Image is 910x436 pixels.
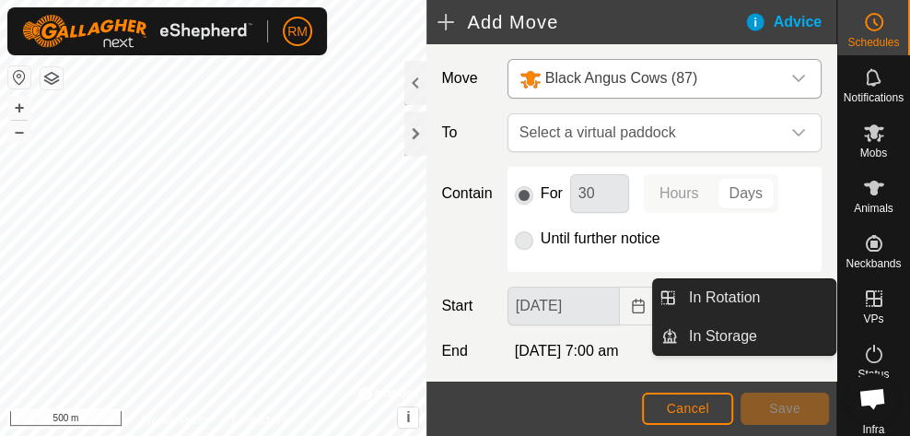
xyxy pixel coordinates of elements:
span: Cancel [666,401,709,416]
span: Infra [862,424,884,435]
span: Status [857,369,889,380]
span: Neckbands [846,258,901,269]
span: Black Angus Cows [512,60,780,98]
a: In Storage [678,318,835,355]
span: Save [769,401,800,416]
label: End [434,340,499,362]
button: + [8,97,30,119]
span: Schedules [847,37,899,48]
a: Contact Us [231,412,286,429]
a: In Rotation [678,279,835,316]
button: Cancel [642,393,733,425]
span: In Rotation [689,287,760,309]
li: In Storage [653,318,835,355]
button: i [398,407,418,428]
span: Mobs [860,147,887,159]
button: Save [741,393,829,425]
span: Animals [854,203,893,214]
div: dropdown trigger [780,114,817,151]
span: Notifications [844,92,904,103]
label: For [541,186,563,201]
button: – [8,121,30,143]
label: Move [434,59,499,99]
label: Until further notice [541,231,660,246]
img: Gallagher Logo [22,15,252,48]
label: Start [434,295,499,317]
button: Map Layers [41,67,63,89]
a: Privacy Policy [141,412,210,429]
div: Advice [744,11,836,33]
li: In Rotation [653,279,835,316]
span: Black Angus Cows (87) [545,70,697,86]
div: dropdown trigger [780,60,817,98]
label: Contain [434,183,499,205]
button: Choose Date [620,287,657,325]
span: i [406,409,410,425]
h2: Add Move [437,11,743,33]
span: Select a virtual paddock [512,114,780,151]
div: Open chat [847,373,897,423]
span: In Storage [689,325,757,348]
span: RM [287,22,308,41]
span: VPs [863,313,883,324]
span: [DATE] 7:00 am [515,343,619,359]
button: Reset Map [8,66,30,88]
label: To [434,113,499,152]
